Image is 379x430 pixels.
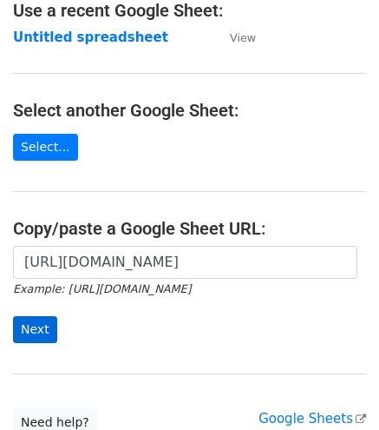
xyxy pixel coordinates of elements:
small: View [230,31,256,44]
a: Untitled spreadsheet [13,30,168,45]
input: Paste your Google Sheet URL here [13,246,357,279]
small: Example: [URL][DOMAIN_NAME] [13,282,191,295]
h4: Select another Google Sheet: [13,100,366,121]
a: Select... [13,134,78,161]
a: View [212,30,256,45]
iframe: Chat Widget [292,347,379,430]
h4: Copy/paste a Google Sheet URL: [13,218,366,239]
input: Next [13,316,57,343]
a: Google Sheets [258,411,366,427]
